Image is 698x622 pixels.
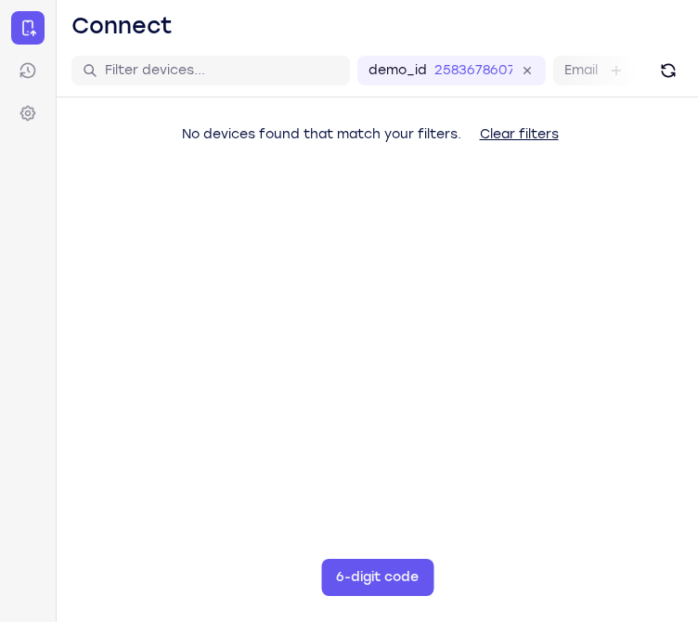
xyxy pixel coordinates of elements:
[321,559,433,596] button: 6-digit code
[465,116,574,153] button: Clear filters
[71,11,173,41] h1: Connect
[11,11,45,45] a: Connect
[182,126,461,142] span: No devices found that match your filters.
[653,56,683,85] button: Refresh
[105,61,339,80] input: Filter devices...
[11,54,45,87] a: Sessions
[368,61,427,80] label: demo_id
[11,97,45,130] a: Settings
[564,61,598,80] label: Email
